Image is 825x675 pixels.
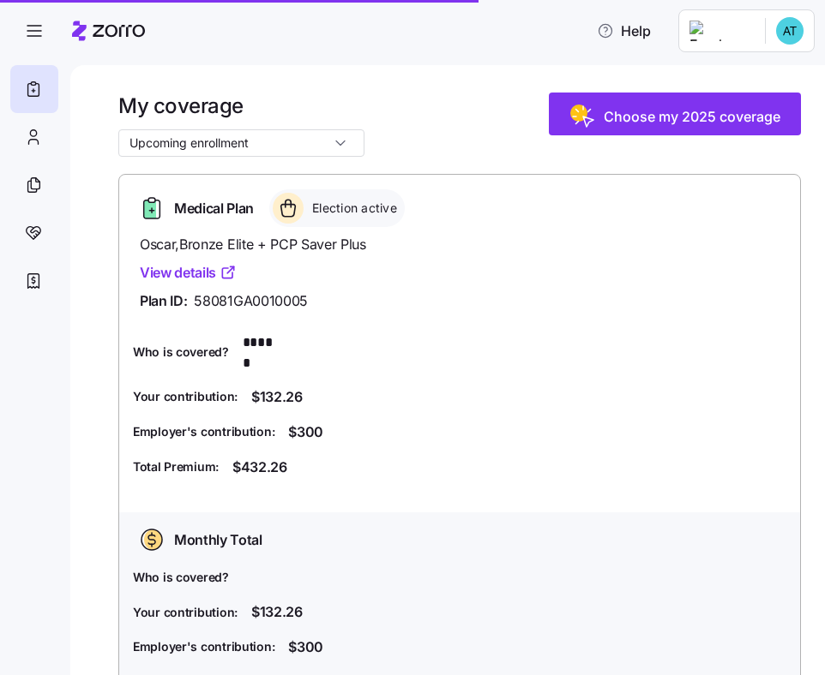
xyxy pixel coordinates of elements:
[133,343,229,361] span: Who is covered?
[133,458,219,475] span: Total Premium:
[690,21,751,41] img: Employer logo
[118,93,364,119] h1: My coverage
[133,604,238,621] span: Your contribution:
[251,601,303,623] span: $132.26
[251,386,303,408] span: $132.26
[288,636,323,658] span: $300
[288,421,323,443] span: $300
[307,200,397,217] span: Election active
[133,423,274,440] span: Employer's contribution:
[232,457,287,478] span: $432.26
[597,21,651,41] span: Help
[140,234,780,255] span: Oscar , Bronze Elite + PCP Saver Plus
[140,290,187,312] span: Plan ID:
[174,529,262,551] span: Monthly Total
[133,388,238,405] span: Your contribution:
[549,93,801,135] button: Choose my 2025 coverage
[133,569,229,586] span: Who is covered?
[583,14,665,48] button: Help
[776,17,804,45] img: 119da9b09e10e96eb69a6652d8b44c65
[174,198,254,219] span: Medical Plan
[133,638,274,655] span: Employer's contribution:
[140,262,237,284] a: View details
[604,106,780,127] span: Choose my 2025 coverage
[194,290,308,312] span: 58081GA0010005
